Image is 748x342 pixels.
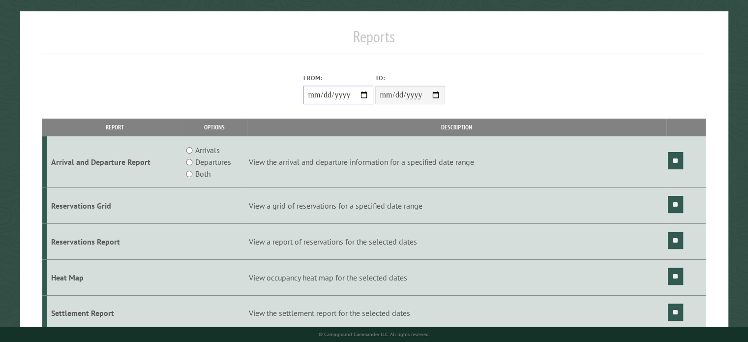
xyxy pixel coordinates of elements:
[195,144,220,156] label: Arrivals
[247,295,666,331] td: View the settlement report for the selected dates
[47,136,182,188] td: Arrival and Departure Report
[247,188,666,224] td: View a grid of reservations for a specified date range
[247,136,666,188] td: View the arrival and departure information for a specified date range
[303,73,373,83] label: From:
[47,295,182,331] td: Settlement Report
[182,119,247,136] th: Options
[375,73,445,83] label: To:
[247,223,666,259] td: View a report of reservations for the selected dates
[47,119,182,136] th: Report
[247,259,666,295] td: View occupancy heat map for the selected dates
[47,223,182,259] td: Reservations Report
[319,331,430,338] small: © Campground Commander LLC. All rights reserved.
[47,188,182,224] td: Reservations Grid
[195,156,231,168] label: Departures
[195,168,210,180] label: Both
[47,259,182,295] td: Heat Map
[42,27,706,54] h1: Reports
[247,119,666,136] th: Description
